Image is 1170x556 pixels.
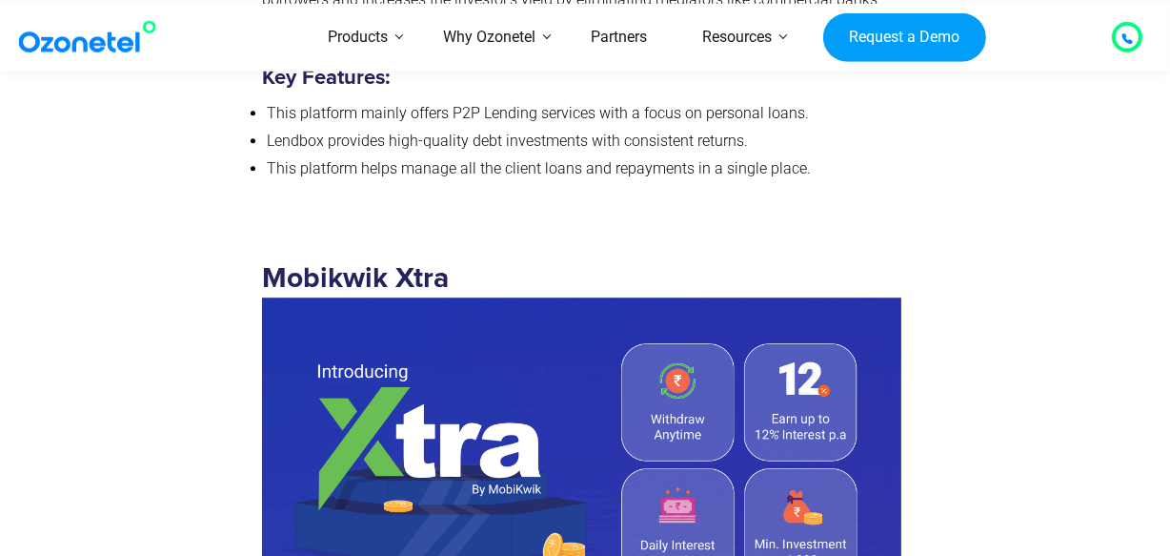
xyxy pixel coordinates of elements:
a: Partners [563,4,675,72]
a: Resources [675,4,799,72]
strong: Key Features: [262,68,390,89]
a: Why Ozonetel [415,4,563,72]
a: Products [300,4,415,72]
a: Request a Demo [823,12,986,62]
span: This platform mainly offers P2P Lending services with a focus on personal loans. [267,104,809,122]
strong: Mobikwik Xtra [262,264,910,478]
span: This platform helps manage all the client loans and repayments in a single place. [267,159,811,177]
span: Lendbox provides high-quality debt investments with consistent returns. [267,132,748,150]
